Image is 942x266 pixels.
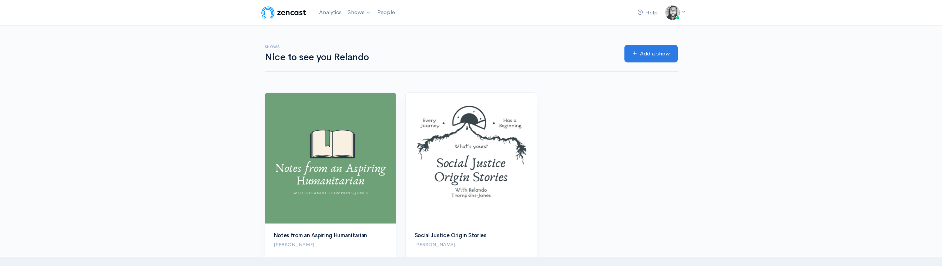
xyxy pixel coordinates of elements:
a: People [374,4,398,20]
a: Shows [345,4,374,21]
img: ... [665,5,680,20]
img: Social Justice Origin Stories [406,93,537,224]
h1: Nice to see you Relando [265,52,616,63]
a: Help [634,5,661,21]
p: [PERSON_NAME] [415,241,528,248]
a: Analytics [316,4,345,20]
p: [PERSON_NAME] [274,241,387,248]
a: Add a show [624,45,678,63]
h6: Shows [265,45,616,49]
img: ZenCast Logo [260,5,307,20]
a: Notes from an Aspiring Humanitarian [274,232,368,239]
img: Notes from an Aspiring Humanitarian [265,93,396,224]
a: Social Justice Origin Stories [415,232,486,239]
